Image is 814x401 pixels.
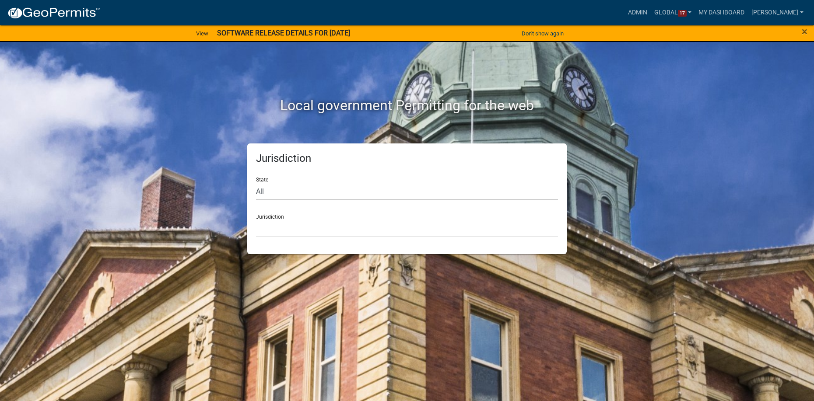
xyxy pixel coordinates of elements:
span: × [802,25,807,38]
button: Close [802,26,807,37]
a: Global17 [651,4,695,21]
strong: SOFTWARE RELEASE DETAILS FOR [DATE] [217,29,350,37]
span: 17 [678,10,687,17]
h5: Jurisdiction [256,152,558,165]
a: View [193,26,212,41]
button: Don't show again [518,26,567,41]
a: My Dashboard [695,4,748,21]
a: Admin [625,4,651,21]
a: [PERSON_NAME] [748,4,807,21]
h2: Local government Permitting for the web [164,97,650,114]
